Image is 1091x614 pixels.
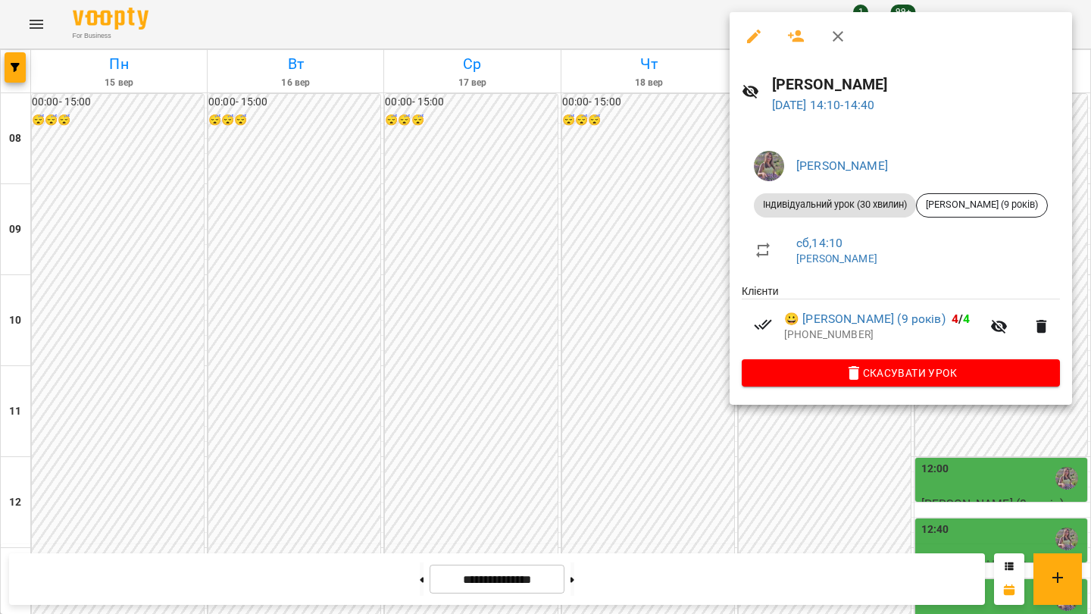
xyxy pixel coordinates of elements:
div: [PERSON_NAME] (9 років) [916,193,1048,218]
button: Скасувати Урок [742,359,1060,387]
h6: [PERSON_NAME] [772,73,1060,96]
span: Скасувати Урок [754,364,1048,382]
a: сб , 14:10 [796,236,842,250]
span: Індивідуальний урок (30 хвилин) [754,198,916,211]
span: [PERSON_NAME] (9 років) [917,198,1047,211]
a: 😀 [PERSON_NAME] (9 років) [784,310,946,328]
a: [DATE] 14:10-14:40 [772,98,875,112]
b: / [952,312,970,326]
span: 4 [963,312,970,326]
ul: Клієнти [742,284,1060,359]
img: 64282e813c2e3d7fe29eeeec762a704a.jpeg [754,151,784,181]
p: [PHONE_NUMBER] [784,327,981,343]
a: [PERSON_NAME] [796,252,877,265]
svg: Візит сплачено [754,315,772,334]
span: 4 [952,312,958,326]
a: [PERSON_NAME] [796,158,888,173]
